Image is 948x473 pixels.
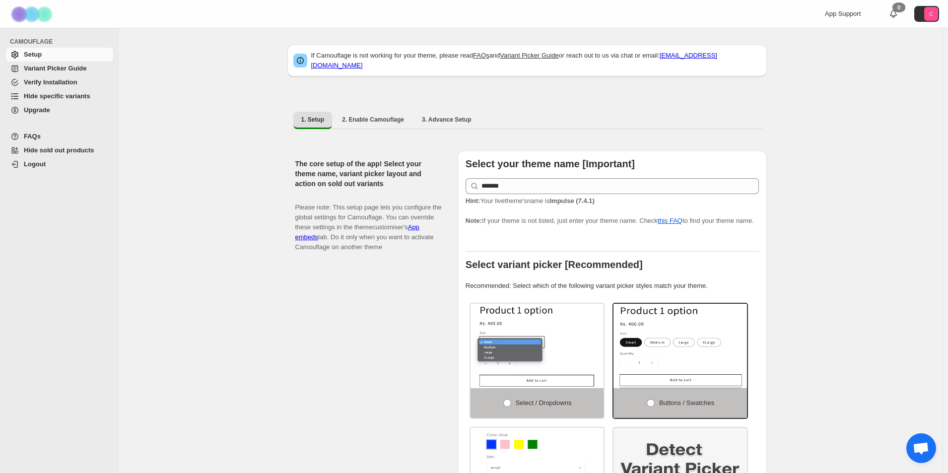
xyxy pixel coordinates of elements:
[825,10,861,17] span: App Support
[924,7,938,21] span: Avatar with initials C
[6,130,113,143] a: FAQs
[471,304,604,388] img: Select / Dropdowns
[24,51,42,58] span: Setup
[500,52,558,59] a: Variant Picker Guide
[10,38,114,46] span: CAMOUFLAGE
[906,433,936,463] a: Open chat
[24,133,41,140] span: FAQs
[466,197,480,204] strong: Hint:
[24,78,77,86] span: Verify Installation
[6,75,113,89] a: Verify Installation
[6,143,113,157] a: Hide sold out products
[24,92,90,100] span: Hide specific variants
[914,6,939,22] button: Avatar with initials C
[8,0,58,28] img: Camouflage
[6,48,113,62] a: Setup
[295,159,442,189] h2: The core setup of the app! Select your theme name, variant picker layout and action on sold out v...
[659,399,714,406] span: Buttons / Swatches
[24,146,94,154] span: Hide sold out products
[6,89,113,103] a: Hide specific variants
[549,197,594,204] strong: Impulse (7.4.1)
[342,116,404,124] span: 2. Enable Camouflage
[301,116,325,124] span: 1. Setup
[311,51,761,70] p: If Camouflage is not working for your theme, please read and or reach out to us via chat or email:
[422,116,472,124] span: 3. Advance Setup
[24,65,86,72] span: Variant Picker Guide
[658,217,682,224] a: this FAQ
[892,2,905,12] div: 0
[466,259,643,270] b: Select variant picker [Recommended]
[888,9,898,19] a: 0
[6,157,113,171] a: Logout
[466,217,482,224] strong: Note:
[6,62,113,75] a: Variant Picker Guide
[613,304,747,388] img: Buttons / Swatches
[466,196,759,226] p: If your theme is not listed, just enter your theme name. Check to find your theme name.
[24,106,50,114] span: Upgrade
[466,281,759,291] p: Recommended: Select which of the following variant picker styles match your theme.
[466,197,595,204] span: Your live theme's name is
[466,158,635,169] b: Select your theme name [Important]
[473,52,489,59] a: FAQs
[929,11,933,17] text: C
[516,399,572,406] span: Select / Dropdowns
[24,160,46,168] span: Logout
[6,103,113,117] a: Upgrade
[295,193,442,252] p: Please note: This setup page lets you configure the global settings for Camouflage. You can overr...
